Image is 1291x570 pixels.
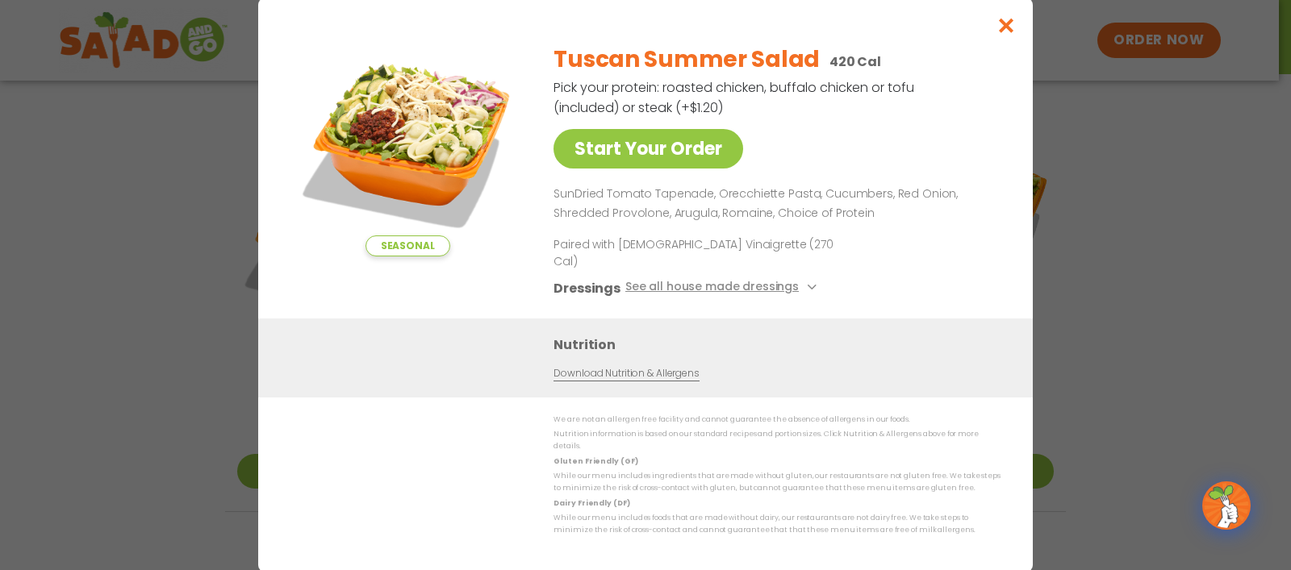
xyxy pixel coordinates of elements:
h2: Tuscan Summer Salad [554,43,820,77]
button: See all house made dressings [625,278,821,298]
p: Nutrition information is based on our standard recipes and portion sizes. Click Nutrition & Aller... [554,428,1001,453]
p: We are not an allergen free facility and cannot guarantee the absence of allergens in our foods. [554,414,1001,426]
p: 420 Cal [829,52,881,72]
span: Seasonal [366,235,450,256]
strong: Dairy Friendly (DF) [554,498,629,508]
strong: Gluten Friendly (GF) [554,456,637,466]
p: While our menu includes ingredients that are made without gluten, our restaurants are not gluten ... [554,470,1001,495]
p: Pick your protein: roasted chicken, buffalo chicken or tofu (included) or steak (+$1.20) [554,77,917,118]
img: wpChatIcon [1204,483,1249,528]
a: Download Nutrition & Allergens [554,366,699,381]
p: SunDried Tomato Tapenade, Orecchiette Pasta, Cucumbers, Red Onion, Shredded Provolone, Arugula, R... [554,185,994,223]
h3: Dressings [554,278,620,298]
img: Featured product photo for Tuscan Summer Salad [295,31,520,256]
p: Paired with [DEMOGRAPHIC_DATA] Vinaigrette (270 Cal) [554,236,852,270]
a: Start Your Order [554,129,743,169]
p: While our menu includes foods that are made without dairy, our restaurants are not dairy free. We... [554,512,1001,537]
h3: Nutrition [554,335,1009,355]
